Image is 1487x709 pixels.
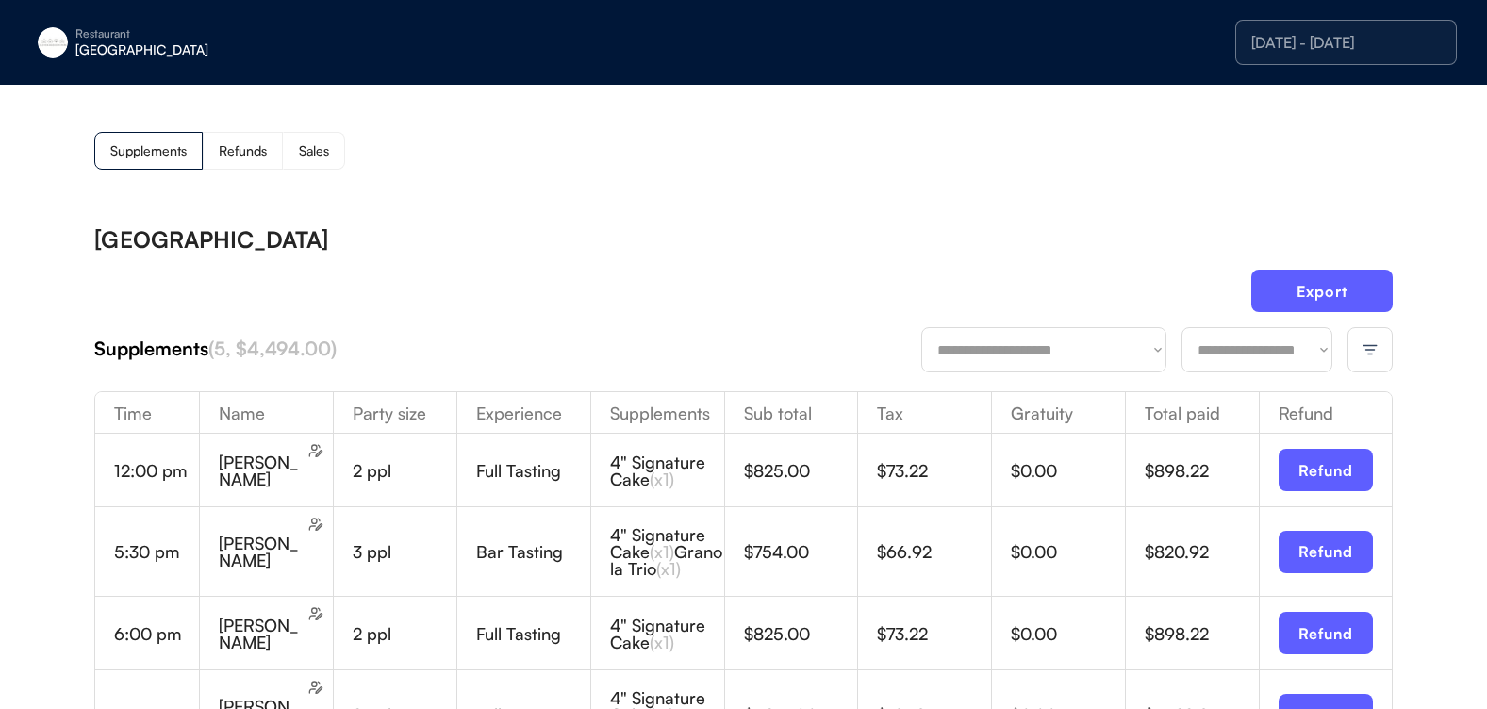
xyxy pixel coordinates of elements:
[1011,462,1125,479] div: $0.00
[1251,270,1393,312] button: Export
[650,541,674,562] font: (x1)
[476,462,590,479] div: Full Tasting
[457,404,590,421] div: Experience
[610,453,724,487] div: 4" Signature Cake
[114,543,199,560] div: 5:30 pm
[353,543,456,560] div: 3 ppl
[114,625,199,642] div: 6:00 pm
[1126,404,1259,421] div: Total paid
[1260,404,1392,421] div: Refund
[992,404,1125,421] div: Gratuity
[877,462,991,479] div: $73.22
[1279,449,1373,491] button: Refund
[610,526,724,577] div: 4" Signature Cake Granola Trio
[744,625,858,642] div: $825.00
[744,543,858,560] div: $754.00
[110,144,187,157] div: Supplements
[1362,341,1379,358] img: filter-lines.svg
[308,517,323,532] img: users-edit.svg
[219,144,267,157] div: Refunds
[656,558,681,579] font: (x1)
[208,337,337,360] font: (5, $4,494.00)
[610,617,724,651] div: 4" Signature Cake
[299,144,329,157] div: Sales
[744,462,858,479] div: $825.00
[725,404,858,421] div: Sub total
[219,453,305,487] div: [PERSON_NAME]
[219,535,305,569] div: [PERSON_NAME]
[1145,543,1259,560] div: $820.92
[1145,462,1259,479] div: $898.22
[1279,531,1373,573] button: Refund
[94,336,921,362] div: Supplements
[308,443,323,458] img: users-edit.svg
[1011,543,1125,560] div: $0.00
[476,625,590,642] div: Full Tasting
[1145,625,1259,642] div: $898.22
[1279,612,1373,654] button: Refund
[308,680,323,695] img: users-edit.svg
[95,404,199,421] div: Time
[75,43,313,57] div: [GEOGRAPHIC_DATA]
[114,462,199,479] div: 12:00 pm
[1011,625,1125,642] div: $0.00
[877,625,991,642] div: $73.22
[591,404,724,421] div: Supplements
[94,228,328,251] div: [GEOGRAPHIC_DATA]
[476,543,590,560] div: Bar Tasting
[650,469,674,489] font: (x1)
[877,543,991,560] div: $66.92
[858,404,991,421] div: Tax
[38,27,68,58] img: eleven-madison-park-new-york-ny-logo-1.jpg
[334,404,456,421] div: Party size
[75,28,313,40] div: Restaurant
[1251,35,1441,50] div: [DATE] - [DATE]
[650,632,674,652] font: (x1)
[308,606,323,621] img: users-edit.svg
[353,462,456,479] div: 2 ppl
[200,404,333,421] div: Name
[353,625,456,642] div: 2 ppl
[219,617,305,651] div: [PERSON_NAME]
